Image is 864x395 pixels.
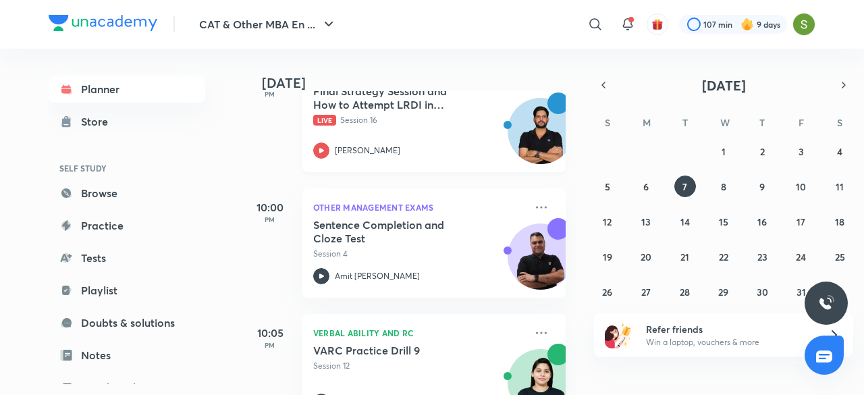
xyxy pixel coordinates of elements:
button: October 7, 2025 [674,176,696,197]
abbr: October 3, 2025 [799,145,804,158]
button: October 25, 2025 [829,246,850,267]
abbr: October 19, 2025 [603,251,612,263]
button: October 6, 2025 [635,176,657,197]
div: Store [81,113,116,130]
p: PM [243,90,297,98]
img: Company Logo [49,15,157,31]
button: October 15, 2025 [713,211,734,232]
a: Browse [49,180,205,207]
abbr: October 2, 2025 [760,145,765,158]
h5: 10:05 [243,325,297,341]
abbr: October 27, 2025 [641,286,651,298]
button: October 19, 2025 [597,246,618,267]
button: October 30, 2025 [751,281,773,302]
button: October 24, 2025 [790,246,812,267]
button: October 5, 2025 [597,176,618,197]
p: Session 16 [313,114,525,126]
abbr: Thursday [759,116,765,129]
abbr: October 7, 2025 [682,180,687,193]
p: Amit [PERSON_NAME] [335,270,420,282]
abbr: October 22, 2025 [719,251,728,263]
abbr: October 24, 2025 [796,251,806,263]
abbr: October 18, 2025 [835,215,844,228]
abbr: October 14, 2025 [680,215,690,228]
p: Verbal Ability and RC [313,325,525,341]
abbr: October 4, 2025 [837,145,842,158]
abbr: Sunday [605,116,610,129]
a: Notes [49,342,205,369]
abbr: October 12, 2025 [603,215,612,228]
h6: SELF STUDY [49,157,205,180]
button: October 11, 2025 [829,176,850,197]
h5: Sentence Completion and Cloze Test [313,218,481,245]
abbr: Tuesday [682,116,688,129]
button: October 9, 2025 [751,176,773,197]
abbr: October 10, 2025 [796,180,806,193]
a: Playlist [49,277,205,304]
button: October 18, 2025 [829,211,850,232]
p: PM [243,341,297,349]
button: October 17, 2025 [790,211,812,232]
abbr: October 26, 2025 [602,286,612,298]
button: avatar [647,14,668,35]
button: October 8, 2025 [713,176,734,197]
abbr: Monday [643,116,651,129]
abbr: Saturday [837,116,842,129]
h5: Final Strategy Session and How to Attempt LRDI in Actual CAT Exam [313,84,481,111]
p: [PERSON_NAME] [335,144,400,157]
button: October 10, 2025 [790,176,812,197]
a: Company Logo [49,15,157,34]
button: October 16, 2025 [751,211,773,232]
abbr: October 9, 2025 [759,180,765,193]
img: Avatar [508,231,573,296]
button: October 12, 2025 [597,211,618,232]
button: October 28, 2025 [674,281,696,302]
button: October 21, 2025 [674,246,696,267]
img: Avatar [508,105,573,170]
abbr: October 8, 2025 [721,180,726,193]
abbr: October 6, 2025 [643,180,649,193]
img: streak [740,18,754,31]
abbr: October 1, 2025 [722,145,726,158]
button: October 23, 2025 [751,246,773,267]
abbr: October 20, 2025 [641,251,651,263]
button: October 2, 2025 [751,140,773,162]
abbr: October 13, 2025 [641,215,651,228]
abbr: Friday [799,116,804,129]
button: October 4, 2025 [829,140,850,162]
abbr: October 29, 2025 [718,286,728,298]
h4: [DATE] [262,75,579,91]
abbr: October 25, 2025 [835,251,845,263]
p: Other Management Exams [313,199,525,215]
abbr: October 15, 2025 [719,215,728,228]
h6: Refer friends [646,322,812,336]
a: Practice [49,212,205,239]
abbr: Wednesday [720,116,730,129]
img: avatar [651,18,664,30]
p: Win a laptop, vouchers & more [646,336,812,348]
h5: VARC Practice Drill 9 [313,344,481,357]
img: Samridhi Vij [792,13,815,36]
button: [DATE] [613,76,834,95]
button: October 31, 2025 [790,281,812,302]
button: October 29, 2025 [713,281,734,302]
span: [DATE] [702,76,746,95]
button: October 20, 2025 [635,246,657,267]
abbr: October 23, 2025 [757,251,767,263]
p: Session 4 [313,248,525,260]
abbr: October 16, 2025 [757,215,767,228]
abbr: October 5, 2025 [605,180,610,193]
abbr: October 17, 2025 [796,215,805,228]
button: October 22, 2025 [713,246,734,267]
img: referral [605,321,632,348]
abbr: October 31, 2025 [796,286,806,298]
a: Planner [49,76,205,103]
p: Session 12 [313,360,525,372]
span: Live [313,115,336,126]
button: October 14, 2025 [674,211,696,232]
button: October 27, 2025 [635,281,657,302]
a: Store [49,108,205,135]
button: October 3, 2025 [790,140,812,162]
p: PM [243,215,297,223]
a: Tests [49,244,205,271]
